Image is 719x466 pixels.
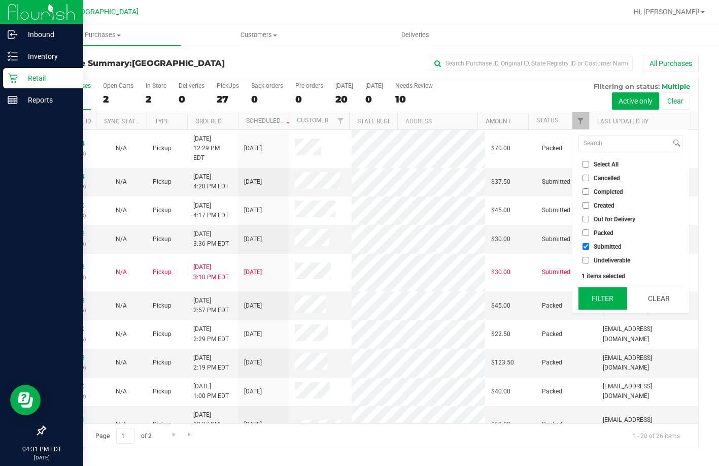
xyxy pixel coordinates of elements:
[195,118,222,125] a: Ordered
[594,244,622,250] span: Submitted
[116,330,127,338] span: Not Applicable
[153,268,172,277] span: Pickup
[69,8,139,16] span: [GEOGRAPHIC_DATA]
[244,177,262,187] span: [DATE]
[18,94,79,106] p: Reports
[45,59,263,68] h3: Purchase Summary:
[486,118,511,125] a: Amount
[244,387,262,396] span: [DATE]
[597,118,648,125] a: Last Updated By
[612,92,659,110] button: Active only
[594,216,635,222] span: Out for Delivery
[542,358,562,368] span: Packed
[542,177,570,187] span: Submitted
[116,359,127,366] span: Not Applicable
[643,55,699,72] button: All Purchases
[116,420,127,429] button: N/A
[583,216,589,222] input: Out for Delivery
[603,415,692,435] span: [EMAIL_ADDRESS][DOMAIN_NAME]
[395,93,433,105] div: 10
[116,269,127,276] span: Not Applicable
[583,175,589,181] input: Cancelled
[116,145,127,152] span: Not Applicable
[116,421,127,428] span: Not Applicable
[116,144,127,153] button: N/A
[179,82,204,89] div: Deliveries
[8,95,18,105] inline-svg: Reports
[87,428,160,444] span: Page of 2
[397,112,477,130] th: Address
[491,144,510,153] span: $70.00
[8,73,18,83] inline-svg: Retail
[244,420,262,429] span: [DATE]
[491,301,510,311] span: $45.00
[572,112,589,129] a: Filter
[634,287,683,310] button: Clear
[116,268,127,277] button: N/A
[18,72,79,84] p: Retail
[153,144,172,153] span: Pickup
[193,172,229,191] span: [DATE] 4:20 PM EDT
[153,235,172,244] span: Pickup
[244,268,262,277] span: [DATE]
[244,358,262,368] span: [DATE]
[491,177,510,187] span: $37.50
[104,118,143,125] a: Sync Status
[116,428,134,444] input: 1
[116,178,127,185] span: Not Applicable
[153,329,172,339] span: Pickup
[153,358,172,368] span: Pickup
[246,117,292,124] a: Scheduled
[594,175,620,181] span: Cancelled
[8,29,18,40] inline-svg: Inbound
[103,93,133,105] div: 2
[583,202,589,209] input: Created
[594,189,623,195] span: Completed
[217,82,239,89] div: PickUps
[181,24,337,46] a: Customers
[542,268,570,277] span: Submitted
[153,301,172,311] span: Pickup
[603,353,692,373] span: [EMAIL_ADDRESS][DOMAIN_NAME]
[542,420,562,429] span: Packed
[583,188,589,195] input: Completed
[153,420,172,429] span: Pickup
[8,51,18,61] inline-svg: Inventory
[153,387,172,396] span: Pickup
[146,93,166,105] div: 2
[536,117,558,124] a: Status
[583,161,589,168] input: Select All
[583,229,589,236] input: Packed
[542,144,562,153] span: Packed
[603,324,692,344] span: [EMAIL_ADDRESS][DOMAIN_NAME]
[542,206,570,215] span: Submitted
[594,161,619,168] span: Select All
[244,301,262,311] span: [DATE]
[542,301,562,311] span: Packed
[491,420,510,429] span: $69.00
[181,30,336,40] span: Customers
[116,301,127,311] button: N/A
[542,235,570,244] span: Submitted
[179,93,204,105] div: 0
[295,93,323,105] div: 0
[116,388,127,395] span: Not Applicable
[594,203,614,209] span: Created
[251,93,283,105] div: 0
[153,206,172,215] span: Pickup
[5,445,79,454] p: 04:31 PM EDT
[297,117,328,124] a: Customer
[193,382,229,401] span: [DATE] 1:00 PM EDT
[624,428,688,443] span: 1 - 20 of 26 items
[153,177,172,187] span: Pickup
[335,82,353,89] div: [DATE]
[594,82,660,90] span: Filtering on status:
[116,358,127,368] button: N/A
[251,82,283,89] div: Back-orders
[491,358,514,368] span: $123.50
[18,50,79,62] p: Inventory
[634,8,700,16] span: Hi, [PERSON_NAME]!
[166,428,181,442] a: Go to the next page
[244,144,262,153] span: [DATE]
[244,206,262,215] span: [DATE]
